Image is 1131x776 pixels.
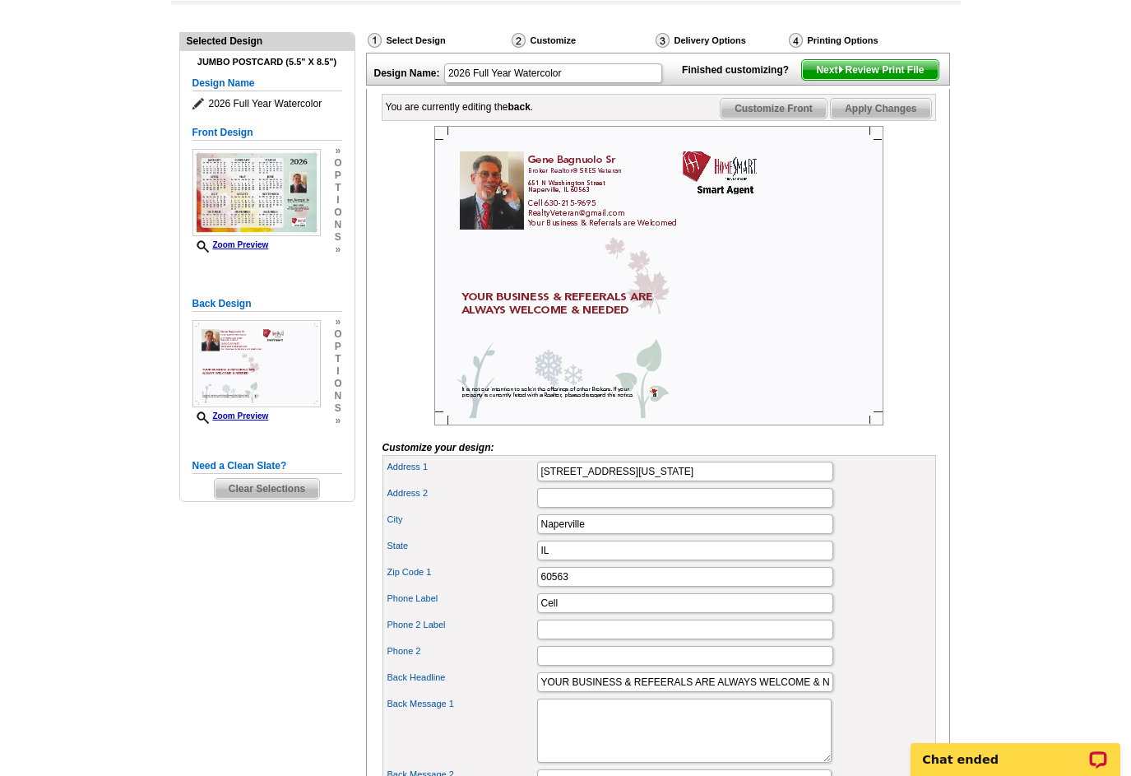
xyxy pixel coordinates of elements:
[434,126,883,425] img: Z18882337_00001_2.jpg
[334,219,341,231] span: n
[387,697,535,711] label: Back Message 1
[382,442,494,453] i: Customize your design:
[334,378,341,390] span: o
[334,316,341,328] span: »
[386,100,534,114] div: You are currently editing the .
[787,32,934,49] div: Printing Options
[334,170,341,182] span: p
[374,67,440,79] strong: Design Name:
[387,671,535,685] label: Back Headline
[682,64,799,76] strong: Finished customizing?
[215,479,319,499] span: Clear Selections
[192,125,342,141] h5: Front Design
[334,145,341,157] span: »
[192,95,342,112] span: 2026 Full Year Watercolor
[387,460,535,474] label: Address 1
[721,99,827,118] span: Customize Front
[900,724,1131,776] iframe: LiveChat chat widget
[334,328,341,341] span: o
[334,353,341,365] span: t
[334,415,341,427] span: »
[192,296,342,312] h5: Back Design
[192,57,342,67] h4: Jumbo Postcard (5.5" x 8.5")
[510,32,654,53] div: Customize
[387,592,535,606] label: Phone Label
[334,207,341,219] span: o
[334,402,341,415] span: s
[387,644,535,658] label: Phone 2
[508,101,531,113] b: back
[192,458,342,474] h5: Need a Clean Slate?
[387,565,535,579] label: Zip Code 1
[334,244,341,256] span: »
[656,33,670,48] img: Delivery Options
[192,149,321,236] img: Z18882337_00001_1.jpg
[802,60,938,80] span: Next Review Print File
[654,32,787,49] div: Delivery Options
[192,76,342,91] h5: Design Name
[368,33,382,48] img: Select Design
[831,99,930,118] span: Apply Changes
[387,486,535,500] label: Address 2
[334,231,341,244] span: s
[334,390,341,402] span: n
[789,33,803,48] img: Printing Options & Summary
[334,194,341,207] span: i
[192,411,269,421] a: Zoom Preview
[334,341,341,353] span: p
[387,513,535,527] label: City
[334,365,341,378] span: i
[366,32,510,53] div: Select Design
[180,33,355,49] div: Selected Design
[192,240,269,249] a: Zoom Preview
[334,182,341,194] span: t
[837,66,845,73] img: button-next-arrow-white.png
[512,33,526,48] img: Customize
[387,618,535,632] label: Phone 2 Label
[192,320,321,407] img: Z18882337_00001_2.jpg
[334,157,341,170] span: o
[387,539,535,553] label: State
